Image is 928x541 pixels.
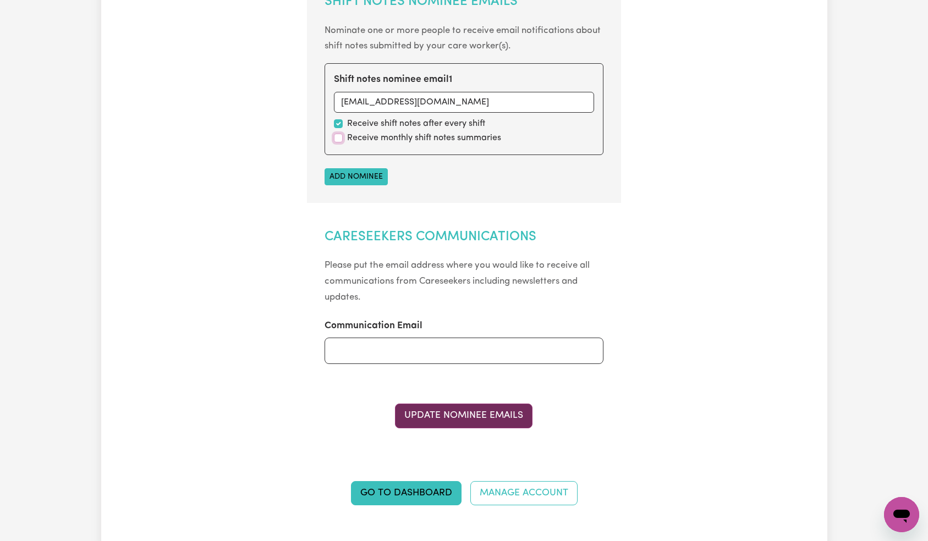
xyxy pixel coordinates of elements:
[347,131,501,145] label: Receive monthly shift notes summaries
[334,73,452,87] label: Shift notes nominee email 1
[347,117,485,130] label: Receive shift notes after every shift
[470,481,578,505] a: Manage Account
[884,497,919,532] iframe: Button to launch messaging window
[325,26,601,51] small: Nominate one or more people to receive email notifications about shift notes submitted by your ca...
[325,319,422,333] label: Communication Email
[325,261,590,302] small: Please put the email address where you would like to receive all communications from Careseekers ...
[351,481,462,505] a: Go to Dashboard
[325,229,603,245] h2: Careseekers Communications
[325,168,388,185] button: Add nominee
[395,404,532,428] button: Update Nominee Emails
